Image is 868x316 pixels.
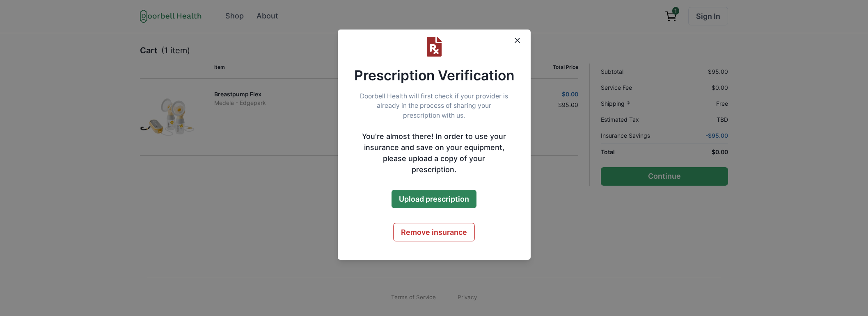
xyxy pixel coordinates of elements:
[354,67,514,84] h2: Prescription Verification
[393,223,475,241] button: Remove insurance
[360,131,508,175] p: You're almost there! In order to use your insurance and save on your equipment, please upload a c...
[510,33,525,48] button: Close
[338,91,531,120] p: Doorbell Health will first check if your provider is already in the process of sharing your presc...
[392,190,476,208] button: Upload prescription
